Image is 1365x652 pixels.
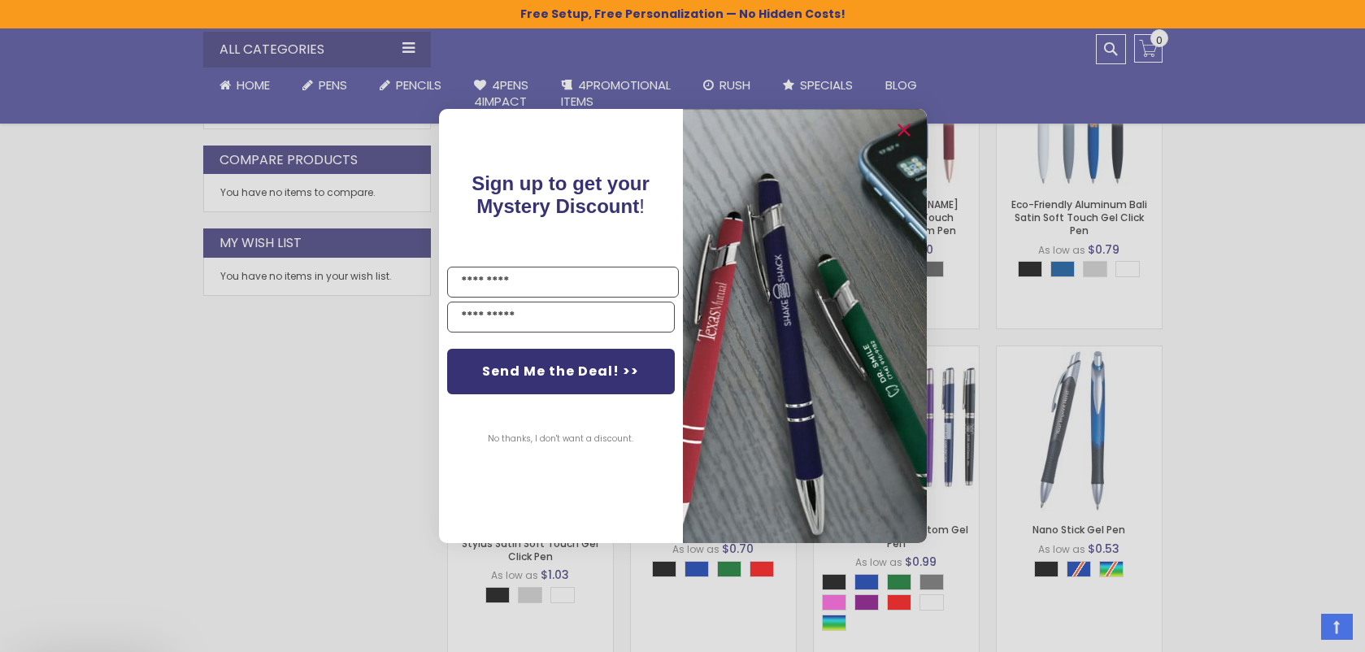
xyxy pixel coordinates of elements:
[447,349,675,394] button: Send Me the Deal! >>
[1231,608,1365,652] iframe: Google Customer Reviews
[472,172,650,217] span: !
[480,419,641,459] button: No thanks, I don't want a discount.
[891,117,917,143] button: Close dialog
[472,172,650,217] span: Sign up to get your Mystery Discount
[683,109,927,542] img: pop-up-image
